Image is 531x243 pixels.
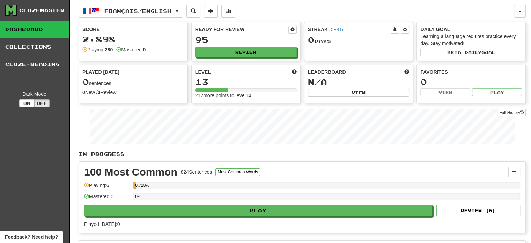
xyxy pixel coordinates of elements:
div: Ready for Review [195,26,288,33]
span: 0 [82,77,89,87]
div: 212 more points to level 14 [195,92,297,99]
a: (CEST) [329,27,343,32]
button: Off [34,99,50,107]
button: Add sentence to collection [204,5,218,18]
div: Clozemaster [19,7,65,14]
button: Play [472,88,522,96]
p: In Progress [79,151,526,158]
strong: 280 [105,47,113,52]
button: Review [195,47,297,57]
span: Français / English [104,8,171,14]
button: Play [84,205,432,216]
button: On [19,99,35,107]
span: Score more points to level up [292,69,297,76]
span: Level [195,69,211,76]
button: Most Common Words [215,168,260,176]
div: 100 Most Common [84,167,177,177]
a: Full History [497,109,526,116]
div: Streak [308,26,391,33]
span: This week in points, UTC [404,69,409,76]
div: Playing: [82,46,113,53]
button: View [420,88,470,96]
span: 0 [308,35,315,45]
div: Dark Mode [5,91,64,98]
button: Seta dailygoal [420,49,522,56]
div: Score [82,26,184,33]
div: Playing: 6 [84,182,130,193]
strong: 0 [98,90,101,95]
div: 0 [420,78,522,86]
div: Day s [308,36,410,45]
button: Français/English [79,5,183,18]
strong: 0 [143,47,146,52]
div: Favorites [420,69,522,76]
div: Mastered: [116,46,146,53]
button: Review (6) [436,205,520,216]
div: 13 [195,78,297,86]
div: Learning a language requires practice every day. Stay motivated! [420,33,522,47]
span: N/A [308,77,327,87]
div: Daily Goal [420,26,522,33]
div: sentences [82,78,184,87]
span: Played [DATE] [82,69,119,76]
div: Mastered: 0 [84,193,130,205]
button: Search sentences [186,5,200,18]
div: 824 Sentences [181,169,212,176]
span: Open feedback widget [5,234,58,241]
span: a daily [458,50,481,55]
button: View [308,89,410,97]
div: 2,898 [82,35,184,44]
button: More stats [221,5,235,18]
div: 95 [195,36,297,44]
div: New / Review [82,89,184,96]
span: Leaderboard [308,69,346,76]
span: Played [DATE]: 0 [84,221,120,227]
div: 0.728% [135,182,136,189]
strong: 0 [82,90,85,95]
